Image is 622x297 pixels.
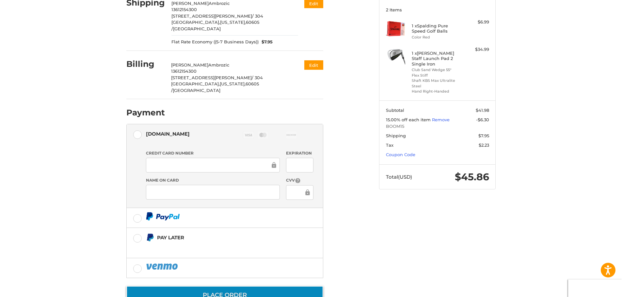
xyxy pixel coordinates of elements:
[412,78,462,89] li: Shaft KBS Max Ultralite Steel
[171,7,197,12] span: 13612154300
[208,62,229,67] span: Ambrozic
[478,133,489,138] span: $7.95
[412,73,462,78] li: Flex Stiff
[220,20,246,25] span: [US_STATE],
[171,20,220,25] span: [GEOGRAPHIC_DATA],
[126,59,165,69] h2: Billing
[173,26,221,31] span: [GEOGRAPHIC_DATA]
[386,152,415,157] a: Coupon Code
[252,13,263,19] span: / 304
[386,174,412,180] span: Total (USD)
[455,171,489,183] span: $45.86
[286,177,313,184] label: CVV
[286,150,313,156] label: Expiration
[412,23,462,34] h4: 1 x Spalding Pure Speed Golf Balls
[432,117,450,122] a: Remove
[463,46,489,53] div: $34.99
[171,62,208,67] span: [PERSON_NAME]
[171,20,259,31] span: 60605 /
[259,39,273,45] span: $7.95
[171,81,259,93] span: 60605 /
[146,212,180,220] img: PayPal icon
[479,142,489,148] span: $2.23
[463,19,489,25] div: $6.99
[220,81,246,86] span: [US_STATE],
[126,108,165,118] h2: Payment
[386,108,404,113] span: Subtotal
[412,89,462,94] li: Hand Right-Handed
[568,279,622,297] iframe: Google Customer Reviews
[146,262,179,271] img: PayPal icon
[146,244,282,250] iframe: PayPal Message 1
[476,108,489,113] span: $41.98
[157,232,282,243] div: Pay Later
[146,150,280,156] label: Credit Card Number
[146,233,154,242] img: Pay Later icon
[171,13,252,19] span: [STREET_ADDRESS][PERSON_NAME]
[209,1,230,6] span: Ambrozic
[171,39,259,45] span: Flat Rate Economy ((5-7 Business Days))
[386,7,489,12] h3: 2 Items
[412,35,462,40] li: Color Red
[476,117,489,122] span: -$6.30
[171,81,220,86] span: [GEOGRAPHIC_DATA],
[412,67,462,73] li: Club Sand Wedge 55°
[146,177,280,183] label: Name on Card
[171,75,252,80] span: [STREET_ADDRESS][PERSON_NAME]
[252,75,263,80] span: / 304
[146,128,190,139] div: [DOMAIN_NAME]
[173,88,220,93] span: [GEOGRAPHIC_DATA]
[304,60,323,70] button: Edit
[386,133,406,138] span: Shipping
[386,123,489,130] span: BOOM15
[386,142,393,148] span: Tax
[171,68,197,74] span: 13612154300
[386,117,432,122] span: 15.00% off each item
[412,51,462,67] h4: 1 x [PERSON_NAME] Staff Launch Pad 2 Single Iron
[171,1,209,6] span: [PERSON_NAME]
